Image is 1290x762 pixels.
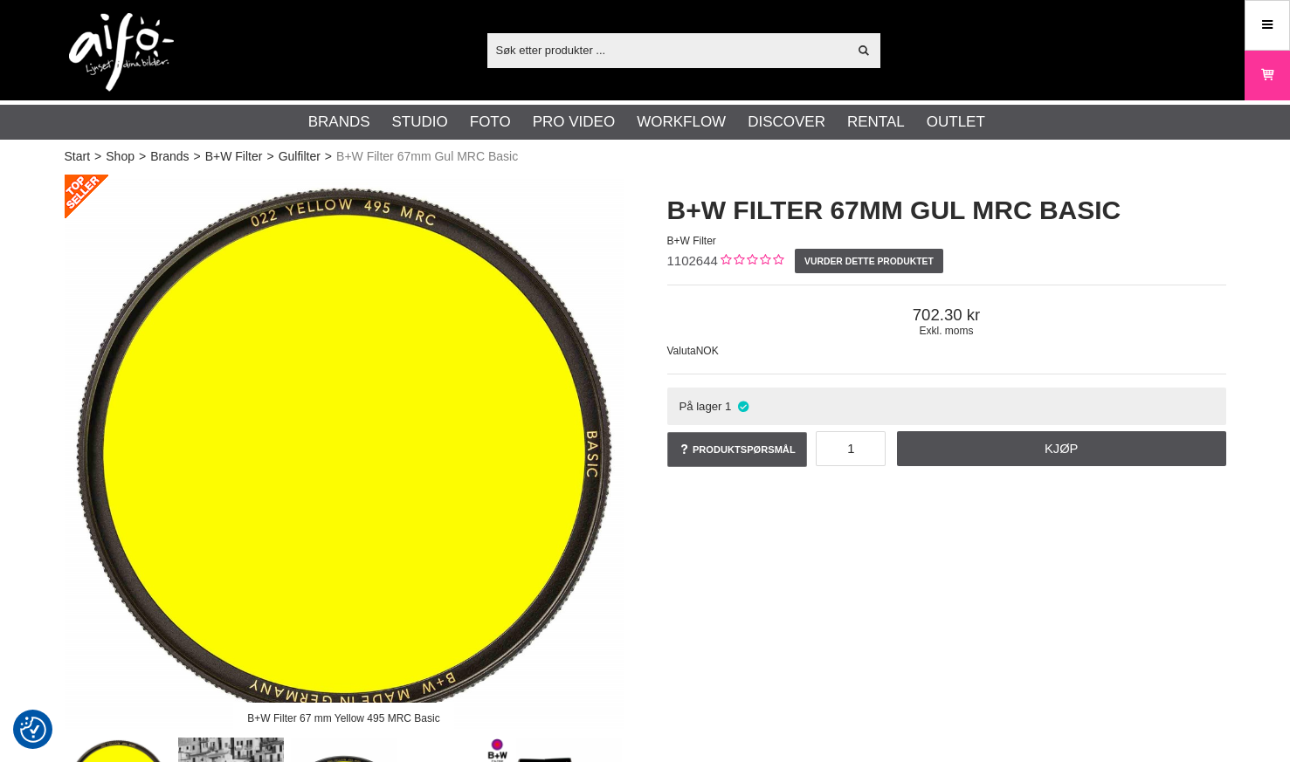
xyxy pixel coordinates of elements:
[667,432,808,467] a: Produktspørsmål
[266,148,273,166] span: >
[150,148,189,166] a: Brands
[927,111,985,134] a: Outlet
[667,325,1226,337] span: Exkl. moms
[667,235,716,247] span: B+W Filter
[667,305,1226,325] span: 702.30
[748,111,825,134] a: Discover
[795,249,943,273] a: Vurder dette produktet
[69,13,174,92] img: logo.png
[65,175,624,733] img: B+W Filter 67 mm Yellow 495 MRC Basic
[20,717,46,743] img: Revisit consent button
[725,400,731,413] span: 1
[533,111,615,134] a: Pro Video
[847,111,905,134] a: Rental
[637,111,726,134] a: Workflow
[696,345,719,357] span: NOK
[470,111,511,134] a: Foto
[667,345,696,357] span: Valuta
[94,148,101,166] span: >
[194,148,201,166] span: >
[308,111,370,134] a: Brands
[487,37,848,63] input: Søk etter produkter ...
[718,252,783,271] div: Kundevurdering: 0
[897,431,1226,466] a: Kjøp
[735,400,750,413] i: På lager
[336,148,518,166] span: B+W Filter 67mm Gul MRC Basic
[667,253,718,268] span: 1102644
[392,111,448,134] a: Studio
[279,148,321,166] a: Gulfilter
[139,148,146,166] span: >
[205,148,263,166] a: B+W Filter
[106,148,135,166] a: Shop
[679,400,721,413] span: På lager
[20,714,46,745] button: Samtykkepreferanser
[667,192,1226,229] h1: B+W Filter 67mm Gul MRC Basic
[325,148,332,166] span: >
[65,148,91,166] a: Start
[233,703,455,733] div: B+W Filter 67 mm Yellow 495 MRC Basic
